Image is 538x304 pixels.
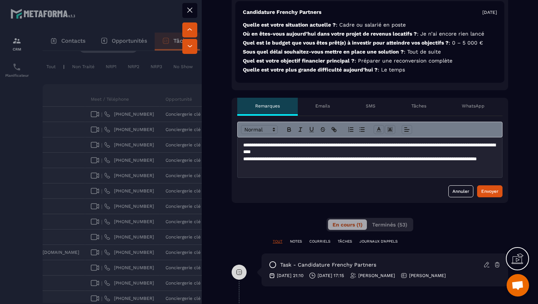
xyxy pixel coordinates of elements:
p: Remarques [255,103,280,109]
p: [DATE] 17:15 [318,273,344,279]
span: : Préparer une reconversion complète [355,58,452,64]
span: : Cadre ou salarié en poste [336,22,406,28]
span: : Le temps [378,67,405,73]
button: Annuler [448,185,473,197]
span: En cours (1) [333,222,362,228]
p: [PERSON_NAME] [409,273,446,279]
p: Sous quel délai souhaitez-vous mettre en place une solution ? [243,48,497,55]
p: JOURNAUX D'APPELS [359,239,398,244]
span: : Je n’ai encore rien lancé [417,31,484,37]
p: Candidature Frenchy Partners [243,9,321,16]
div: Ouvrir le chat [507,274,529,297]
p: NOTES [290,239,302,244]
p: [DATE] 21:10 [277,273,303,279]
p: COURRIELS [309,239,330,244]
p: Quel est le budget que vous êtes prêt(e) à investir pour atteindre vos objectifs ? [243,39,497,46]
p: SMS [366,103,375,109]
button: En cours (1) [328,219,367,230]
button: Terminés (53) [368,219,412,230]
span: : 0 – 5 000 € [449,40,483,46]
span: Terminés (53) [372,222,407,228]
p: Tâches [411,103,426,109]
p: task - Candidature Frenchy Partners [280,261,376,268]
p: [DATE] [482,9,497,15]
p: Quelle est votre situation actuelle ? [243,21,497,28]
p: TOUT [273,239,282,244]
p: WhatsApp [462,103,485,109]
p: [PERSON_NAME] [358,273,395,279]
p: Quelle est votre plus grande difficulté aujourd’hui ? [243,66,497,73]
p: Où en êtes-vous aujourd’hui dans votre projet de revenus locatifs ? [243,30,497,37]
p: Emails [315,103,330,109]
div: Envoyer [481,188,498,195]
button: Envoyer [477,185,503,197]
span: : Tout de suite [404,49,441,55]
p: TÂCHES [338,239,352,244]
p: Quel est votre objectif financier principal ? [243,57,497,64]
